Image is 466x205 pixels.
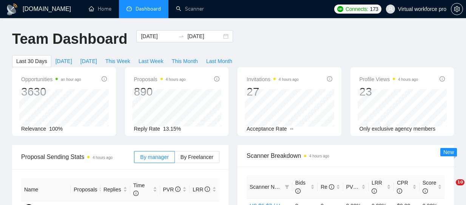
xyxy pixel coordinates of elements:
span: info-circle [358,184,364,190]
span: info-circle [133,191,139,196]
span: Score [423,180,437,194]
time: 4 hours ago [166,77,186,82]
h1: Team Dashboard [12,30,127,48]
span: PVR [346,184,364,190]
span: -- [290,126,293,132]
span: Dashboard [136,6,161,12]
span: user [388,6,393,12]
span: info-circle [423,188,428,194]
img: logo [6,3,18,15]
span: 173 [370,5,378,13]
button: setting [451,3,463,15]
iframe: Intercom live chat [440,179,458,197]
span: This Month [172,57,198,65]
span: info-circle [372,188,377,194]
span: New [443,149,454,155]
img: upwork-logo.png [337,6,343,12]
time: 4 hours ago [93,156,113,160]
span: By Freelancer [181,154,213,160]
time: 4 hours ago [309,154,329,158]
span: LRR [193,187,210,193]
th: Name [21,178,71,201]
span: Last Month [206,57,232,65]
span: 100% [49,126,63,132]
button: This Week [101,55,134,67]
span: Bids [295,180,306,194]
span: swap-right [178,33,184,39]
span: filter [285,185,289,189]
span: PVR [163,187,181,193]
th: Proposals [71,178,100,201]
span: Only exclusive agency members [360,126,436,132]
span: 10 [456,179,464,185]
span: info-circle [295,188,301,194]
span: This Week [105,57,130,65]
span: [DATE] [56,57,72,65]
button: Last 30 Days [12,55,51,67]
span: Acceptance Rate [247,126,287,132]
span: Last Week [139,57,164,65]
span: info-circle [440,76,445,82]
span: Proposals [134,75,186,84]
a: setting [451,6,463,12]
input: End date [187,32,222,40]
span: info-circle [327,76,332,82]
span: Scanner Breakdown [247,151,445,160]
span: [DATE] [80,57,97,65]
span: Relevance [21,126,46,132]
span: Reply Rate [134,126,160,132]
div: 23 [360,85,418,99]
span: info-circle [214,76,219,82]
span: LRR [372,180,382,194]
button: [DATE] [51,55,76,67]
span: Last 30 Days [16,57,47,65]
button: Last Month [202,55,236,67]
span: 13.15% [163,126,181,132]
span: info-circle [102,76,107,82]
span: dashboard [127,6,132,11]
span: filter [283,181,291,193]
span: Proposal Sending Stats [21,152,134,162]
span: Re [321,184,334,190]
time: 4 hours ago [279,77,299,82]
span: Scanner Name [250,184,285,190]
span: info-circle [329,184,334,190]
span: Opportunities [21,75,81,84]
span: Replies [103,185,122,194]
a: homeHome [89,6,111,12]
button: Last Week [134,55,168,67]
span: Proposals [74,185,97,194]
button: [DATE] [76,55,101,67]
div: 890 [134,85,186,99]
time: an hour ago [61,77,81,82]
span: Profile Views [360,75,418,84]
span: Invitations [247,75,299,84]
span: info-circle [175,187,181,192]
span: to [178,33,184,39]
time: 4 hours ago [398,77,418,82]
button: This Month [168,55,202,67]
span: CPR [397,180,408,194]
span: info-circle [205,187,210,192]
span: setting [451,6,463,12]
input: Start date [141,32,175,40]
span: Connects: [346,5,368,13]
a: searchScanner [176,6,204,12]
span: By manager [140,154,168,160]
div: 3630 [21,85,81,99]
span: info-circle [397,188,402,194]
span: Time [133,182,145,197]
div: 27 [247,85,299,99]
th: Replies [100,178,130,201]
